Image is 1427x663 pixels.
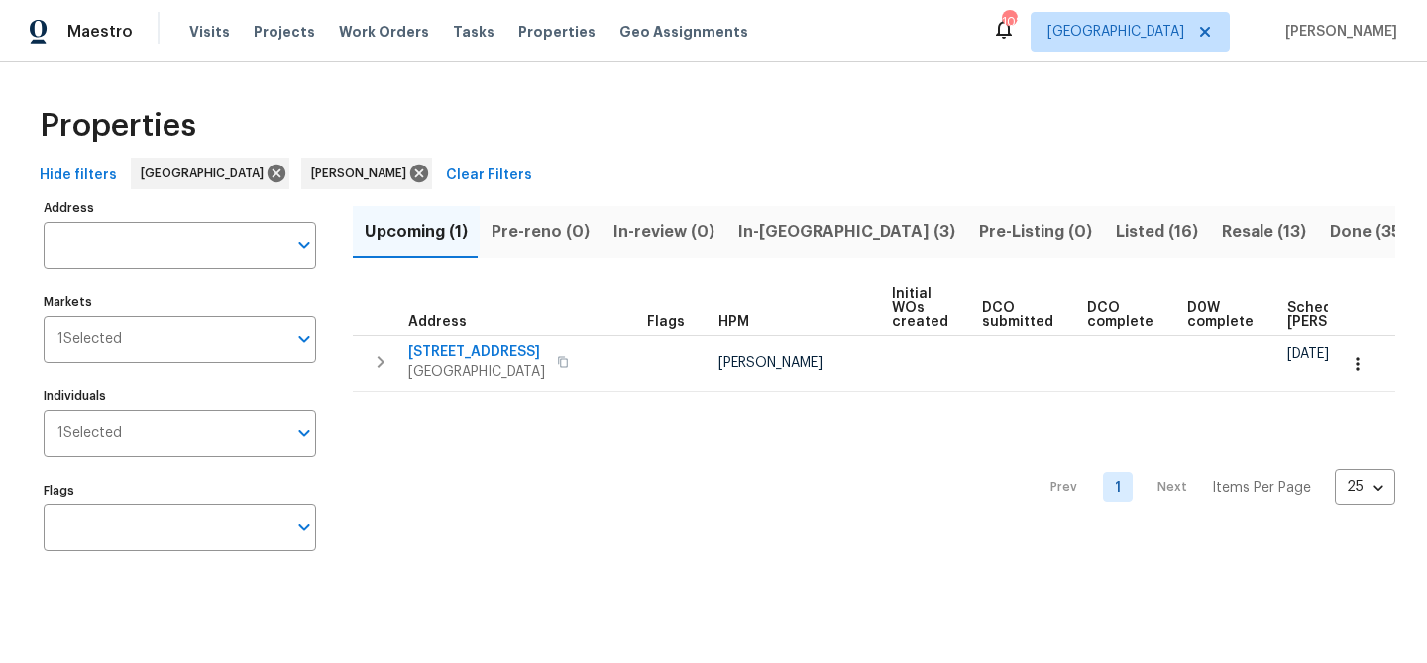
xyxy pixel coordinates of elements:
[141,164,272,183] span: [GEOGRAPHIC_DATA]
[1277,22,1397,42] span: [PERSON_NAME]
[57,425,122,442] span: 1 Selected
[408,362,545,382] span: [GEOGRAPHIC_DATA]
[1047,22,1184,42] span: [GEOGRAPHIC_DATA]
[339,22,429,42] span: Work Orders
[290,513,318,541] button: Open
[718,315,749,329] span: HPM
[1287,301,1399,329] span: Scheduled [PERSON_NAME]
[44,296,316,308] label: Markets
[1002,12,1016,32] div: 108
[619,22,748,42] span: Geo Assignments
[438,158,540,194] button: Clear Filters
[44,390,316,402] label: Individuals
[1212,478,1311,497] p: Items Per Page
[1103,472,1133,502] a: Goto page 1
[57,331,122,348] span: 1 Selected
[738,218,955,246] span: In-[GEOGRAPHIC_DATA] (3)
[518,22,596,42] span: Properties
[1330,218,1418,246] span: Done (356)
[301,158,432,189] div: [PERSON_NAME]
[1287,347,1329,361] span: [DATE]
[40,164,117,188] span: Hide filters
[979,218,1092,246] span: Pre-Listing (0)
[1116,218,1198,246] span: Listed (16)
[718,356,823,370] span: [PERSON_NAME]
[40,116,196,136] span: Properties
[1222,218,1306,246] span: Resale (13)
[408,315,467,329] span: Address
[189,22,230,42] span: Visits
[290,419,318,447] button: Open
[446,164,532,188] span: Clear Filters
[131,158,289,189] div: [GEOGRAPHIC_DATA]
[1187,301,1254,329] span: D0W complete
[453,25,494,39] span: Tasks
[1087,301,1153,329] span: DCO complete
[982,301,1053,329] span: DCO submitted
[67,22,133,42] span: Maestro
[254,22,315,42] span: Projects
[32,158,125,194] button: Hide filters
[408,342,545,362] span: [STREET_ADDRESS]
[647,315,685,329] span: Flags
[290,325,318,353] button: Open
[311,164,414,183] span: [PERSON_NAME]
[892,287,948,329] span: Initial WOs created
[1335,461,1395,512] div: 25
[1032,404,1395,571] nav: Pagination Navigation
[613,218,714,246] span: In-review (0)
[492,218,590,246] span: Pre-reno (0)
[44,485,316,497] label: Flags
[365,218,468,246] span: Upcoming (1)
[290,231,318,259] button: Open
[44,202,316,214] label: Address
